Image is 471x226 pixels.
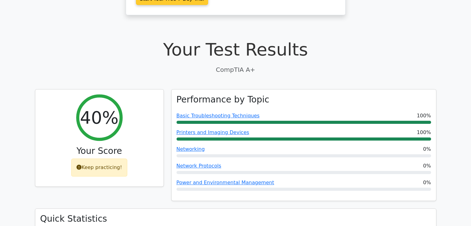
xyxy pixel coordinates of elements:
[423,146,431,153] span: 0%
[417,112,431,120] span: 100%
[177,163,221,169] a: Network Protocols
[177,129,249,135] a: Printers and Imaging Devices
[40,214,431,224] h3: Quick Statistics
[417,129,431,136] span: 100%
[35,39,436,60] h1: Your Test Results
[423,162,431,170] span: 0%
[177,146,205,152] a: Networking
[177,180,274,185] a: Power and Environmental Management
[177,113,260,119] a: Basic Troubleshooting Techniques
[35,65,436,74] p: CompTIA A+
[423,179,431,186] span: 0%
[40,146,159,156] h3: Your Score
[71,159,127,176] div: Keep practicing!
[80,107,118,128] h2: 40%
[177,94,269,105] h3: Performance by Topic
